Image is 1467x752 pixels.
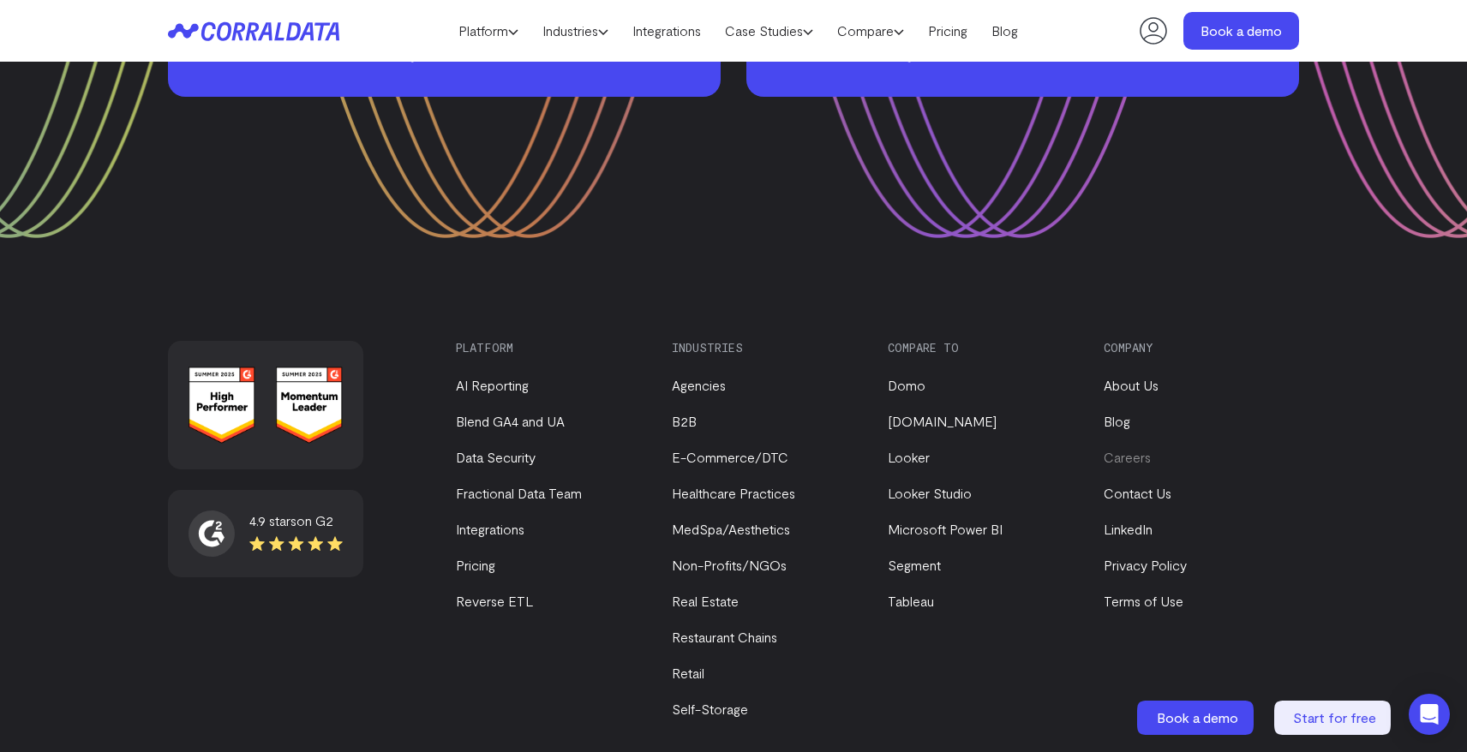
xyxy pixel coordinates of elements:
[620,18,713,44] a: Integrations
[672,521,790,537] a: MedSpa/Aesthetics
[1104,521,1153,537] a: LinkedIn
[825,18,916,44] a: Compare
[1104,485,1171,501] a: Contact Us
[888,413,997,429] a: [DOMAIN_NAME]
[1104,413,1130,429] a: Blog
[1104,377,1159,393] a: About Us
[1104,593,1183,609] a: Terms of Use
[888,521,1003,537] a: Microsoft Power BI
[672,413,697,429] a: B2B
[672,701,748,717] a: Self-Storage
[456,485,582,501] a: Fractional Data Team
[1104,449,1151,465] a: Careers
[672,593,739,609] a: Real Estate
[1274,701,1394,735] a: Start for free
[672,485,795,501] a: Healthcare Practices
[713,18,825,44] a: Case Studies
[456,377,529,393] a: AI Reporting
[672,557,787,573] a: Non-Profits/NGOs
[672,629,777,645] a: Restaurant Chains
[888,485,972,501] a: Looker Studio
[672,341,859,355] h3: Industries
[530,18,620,44] a: Industries
[672,665,704,681] a: Retail
[888,557,941,573] a: Segment
[296,512,333,528] span: on G2
[888,341,1075,355] h3: Compare to
[1157,709,1238,725] span: Book a demo
[189,510,343,557] a: 4.9 starson G2
[888,377,925,393] a: Domo
[1409,694,1450,735] div: Open Intercom Messenger
[249,510,343,531] div: 4.9 stars
[1293,709,1376,725] span: Start for free
[456,521,524,537] a: Integrations
[1104,557,1187,573] a: Privacy Policy
[456,593,533,609] a: Reverse ETL
[916,18,979,44] a: Pricing
[888,449,930,465] a: Looker
[1104,341,1290,355] h3: Company
[456,413,565,429] a: Blend GA4 and UA
[672,377,726,393] a: Agencies
[672,449,788,465] a: E-Commerce/DTC
[1137,701,1257,735] a: Book a demo
[456,557,495,573] a: Pricing
[456,449,536,465] a: Data Security
[888,593,934,609] a: Tableau
[979,18,1030,44] a: Blog
[1183,12,1299,50] a: Book a demo
[446,18,530,44] a: Platform
[456,341,643,355] h3: Platform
